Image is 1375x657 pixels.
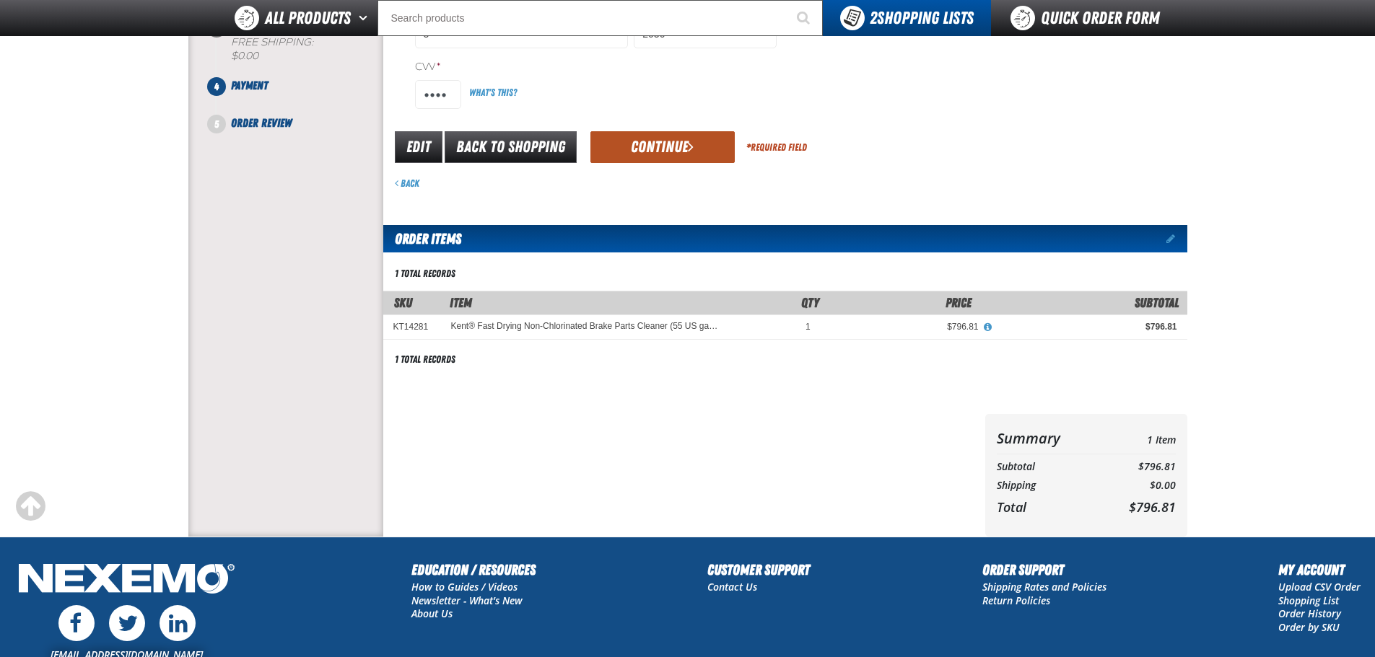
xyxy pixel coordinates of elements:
button: Continue [590,131,735,163]
a: Upload CSV Order [1278,580,1361,594]
span: All Products [265,5,351,31]
td: $0.00 [1099,476,1175,495]
h2: Order Support [982,559,1106,581]
div: 1 total records [395,267,455,281]
a: Shipping Rates and Policies [982,580,1106,594]
span: Shopping Lists [870,8,974,28]
span: 5 [207,115,226,133]
li: Payment. Step 4 of 5. Not Completed [217,77,383,115]
img: Nexemo Logo [14,559,239,601]
li: Shipping Method. Step 3 of 5. Completed [217,19,383,78]
span: Item [450,295,472,310]
h2: Order Items [383,225,461,252]
a: Back to Shopping [445,131,577,163]
a: How to Guides / Videos [411,580,518,594]
h2: My Account [1278,559,1361,581]
li: Order Review. Step 5 of 5. Not Completed [217,115,383,132]
span: $796.81 [1129,498,1176,516]
div: 1 total records [395,353,455,366]
a: Order History [1278,607,1341,620]
span: Qty [801,295,819,310]
h2: Education / Resources [411,559,536,581]
a: SKU [394,295,412,310]
div: Scroll to the top [14,490,46,522]
button: View All Prices for Kent® Fast Drying Non-Chlorinated Brake Parts Cleaner (55 US gallon) [979,321,998,334]
a: About Us [411,607,453,620]
div: Required Field [746,141,807,154]
a: Shopping List [1278,594,1339,607]
th: Shipping [997,476,1100,495]
strong: 2 [870,8,877,28]
th: Summary [997,425,1100,451]
strong: $0.00 [231,50,258,62]
a: Back [395,177,419,189]
a: Return Policies [982,594,1050,607]
a: Kent® Fast Drying Non-Chlorinated Brake Parts Cleaner (55 US gallon) [451,322,720,332]
a: Edit [395,131,442,163]
label: CVV [415,61,777,74]
h2: Customer Support [707,559,810,581]
th: Total [997,495,1100,519]
a: Newsletter - What's New [411,594,523,607]
td: $796.81 [1099,457,1175,477]
span: Price [946,295,972,310]
a: Order by SKU [1278,620,1340,634]
span: 1 [806,322,811,332]
td: KT14281 [383,315,441,339]
a: Edit items [1166,234,1187,244]
div: $796.81 [831,321,979,332]
span: Subtotal [1135,295,1179,310]
span: Order Review [231,116,292,130]
span: Payment [231,79,268,92]
a: What's this? [469,86,517,97]
td: 1 Item [1099,425,1175,451]
th: Subtotal [997,457,1100,477]
div: $796.81 [999,321,1177,332]
a: Contact Us [707,580,757,594]
span: 4 [207,77,226,96]
div: Free Shipping: [231,36,383,63]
